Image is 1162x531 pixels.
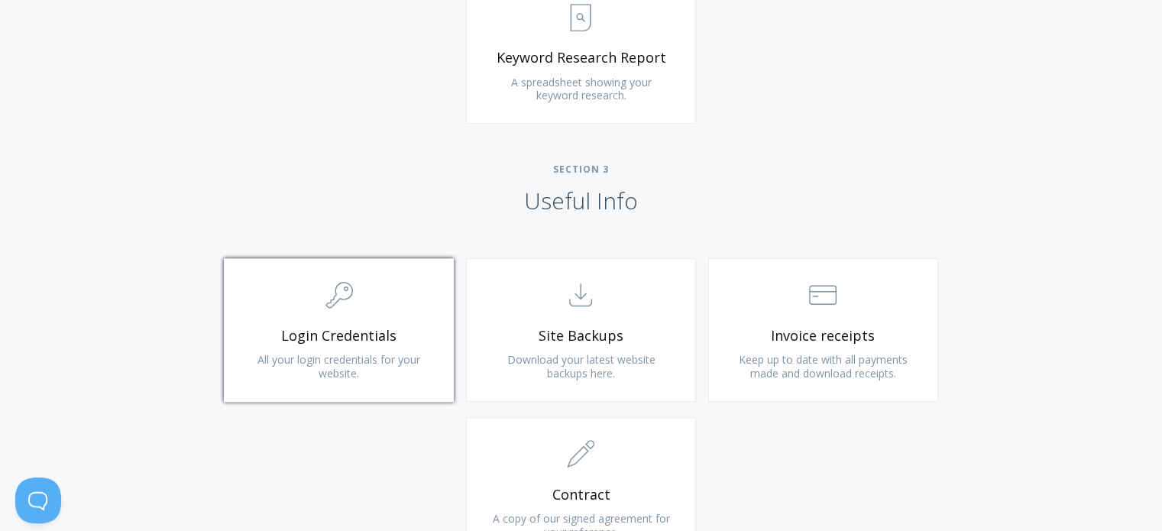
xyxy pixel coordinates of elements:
[466,258,696,402] a: Site Backups Download your latest website backups here.
[15,478,61,523] iframe: Toggle Customer Support
[708,258,938,402] a: Invoice receipts Keep up to date with all payments made and download receipts.
[510,75,651,103] span: A spreadsheet showing your keyword research.
[507,352,655,380] span: Download your latest website backups here.
[732,327,914,345] span: Invoice receipts
[490,327,672,345] span: Site Backups
[257,352,420,380] span: All your login credentials for your website.
[248,327,430,345] span: Login Credentials
[490,486,672,503] span: Contract
[739,352,908,380] span: Keep up to date with all payments made and download receipts.
[490,49,672,66] span: Keyword Research Report
[224,258,454,402] a: Login Credentials All your login credentials for your website.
